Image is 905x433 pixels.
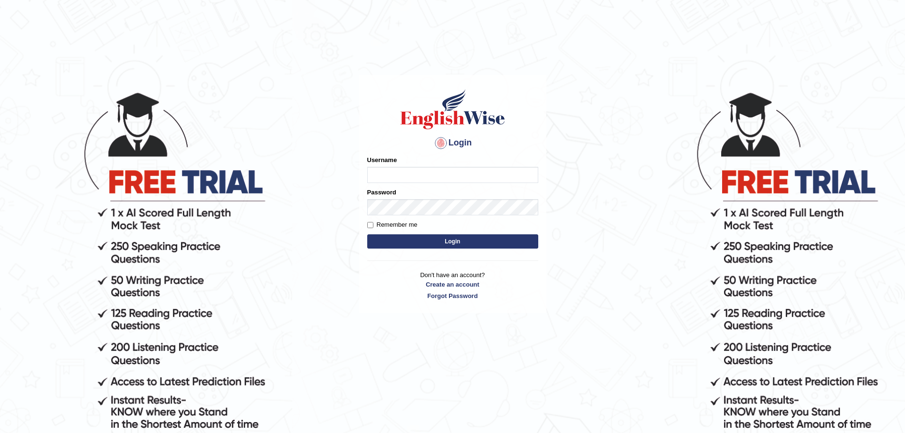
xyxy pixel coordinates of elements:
a: Create an account [367,280,538,289]
a: Forgot Password [367,291,538,300]
h4: Login [367,135,538,151]
button: Login [367,234,538,249]
p: Don't have an account? [367,270,538,300]
input: Remember me [367,222,373,228]
img: Logo of English Wise sign in for intelligent practice with AI [399,88,507,131]
label: Password [367,188,396,197]
label: Remember me [367,220,418,230]
label: Username [367,155,397,164]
